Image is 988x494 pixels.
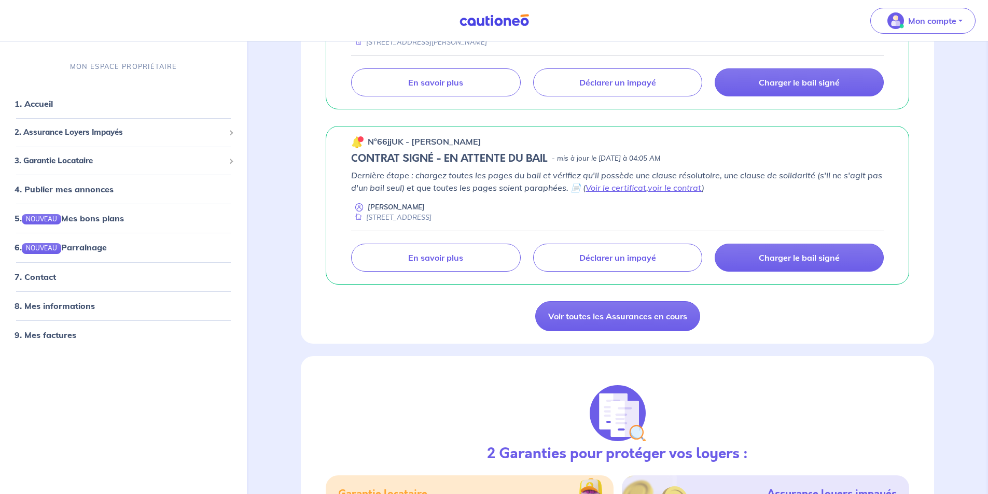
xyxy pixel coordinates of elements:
a: 5.NOUVEAUMes bons plans [15,213,124,223]
p: n°66jjUK - [PERSON_NAME] [368,135,481,148]
a: 8. Mes informations [15,301,95,311]
div: 7. Contact [4,266,243,287]
img: 🔔 [351,136,364,148]
span: 2. Assurance Loyers Impayés [15,126,225,138]
div: 9. Mes factures [4,324,243,345]
p: Dernière étape : chargez toutes les pages du bail et vérifiez qu'il possède une clause résolutoir... [351,169,884,194]
a: Déclarer un impayé [533,244,702,272]
div: state: CONTRACT-SIGNED, Context: NEW,MAYBE-CERTIFICATE,ALONE,LESSOR-DOCUMENTS [351,152,884,165]
img: justif-loupe [590,385,646,441]
p: [PERSON_NAME] [368,202,425,212]
h5: CONTRAT SIGNÉ - EN ATTENTE DU BAIL [351,152,548,165]
div: 8. Mes informations [4,295,243,316]
div: [STREET_ADDRESS][PERSON_NAME] [351,37,487,47]
img: illu_account_valid_menu.svg [887,12,904,29]
a: 1. Accueil [15,98,53,109]
div: 2. Assurance Loyers Impayés [4,122,243,143]
a: En savoir plus [351,68,520,96]
a: Charger le bail signé [715,68,884,96]
p: En savoir plus [408,252,463,263]
p: Charger le bail signé [759,77,840,88]
div: 3. Garantie Locataire [4,151,243,171]
p: Déclarer un impayé [579,77,656,88]
button: illu_account_valid_menu.svgMon compte [870,8,976,34]
a: 7. Contact [15,272,56,282]
span: 3. Garantie Locataire [15,155,225,167]
h3: 2 Garanties pour protéger vos loyers : [487,445,748,463]
p: MON ESPACE PROPRIÉTAIRE [70,62,177,72]
p: Mon compte [908,15,956,27]
div: 6.NOUVEAUParrainage [4,237,243,258]
a: 4. Publier mes annonces [15,184,114,194]
img: Cautioneo [455,14,533,27]
p: En savoir plus [408,77,463,88]
a: En savoir plus [351,244,520,272]
p: Charger le bail signé [759,252,840,263]
div: 5.NOUVEAUMes bons plans [4,208,243,229]
a: Charger le bail signé [715,244,884,272]
div: 4. Publier mes annonces [4,179,243,200]
div: 1. Accueil [4,93,243,114]
a: voir le contrat [648,182,702,193]
p: Déclarer un impayé [579,252,656,263]
a: Voir le certificat [586,182,646,193]
p: - mis à jour le [DATE] à 04:05 AM [552,153,660,164]
div: [STREET_ADDRESS] [351,213,432,222]
a: Déclarer un impayé [533,68,702,96]
a: 6.NOUVEAUParrainage [15,243,107,253]
a: Voir toutes les Assurances en cours [535,301,700,331]
a: 9. Mes factures [15,330,76,340]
